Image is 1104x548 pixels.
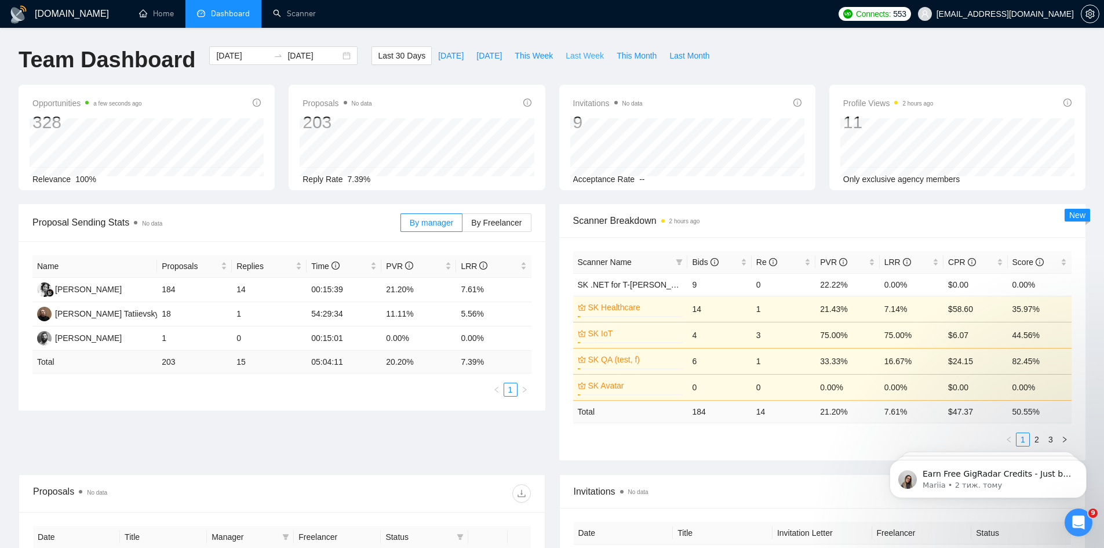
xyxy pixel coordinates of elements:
button: right [518,383,531,397]
span: Profile Views [843,96,934,110]
span: Last Week [566,49,604,62]
span: This Month [617,49,657,62]
img: GB [37,282,52,297]
span: crown [578,355,586,364]
div: Proposals [33,484,282,503]
td: 21.20 % [815,400,879,423]
span: Last 30 Days [378,49,425,62]
input: Start date [216,49,269,62]
th: Proposals [157,255,232,278]
li: Previous Page [490,383,504,397]
span: user [921,10,929,18]
span: No data [352,100,372,107]
iframe: Intercom notifications повідомлення [872,436,1104,517]
span: dashboard [197,9,205,17]
a: 2 [1030,433,1043,446]
span: Score [1012,257,1044,267]
span: Connects: [856,8,891,20]
td: 75.00% [880,322,943,348]
th: Title [673,522,773,545]
div: [PERSON_NAME] [55,283,122,296]
td: $0.00 [943,273,1007,296]
td: 203 [157,351,232,373]
div: 328 [32,111,142,133]
div: 11 [843,111,934,133]
div: 203 [303,111,371,133]
td: 75.00% [815,322,879,348]
span: 9 [1088,509,1098,518]
td: 0 [752,273,815,296]
td: 1 [157,326,232,351]
button: This Month [610,46,663,65]
a: SK .NET for T-[PERSON_NAME] [578,280,697,289]
span: info-circle [1036,258,1044,266]
th: Replies [232,255,307,278]
span: By Freelancer [471,218,522,227]
td: 0.00% [815,374,879,400]
td: 0.00% [880,273,943,296]
span: info-circle [769,258,777,266]
td: 7.61% [456,278,531,302]
time: 2 hours ago [669,218,700,224]
a: 1 [504,383,517,396]
td: 7.61 % [880,400,943,423]
td: 16.67% [880,348,943,374]
td: 22.22% [815,273,879,296]
td: 14 [232,278,307,302]
td: 184 [687,400,751,423]
h1: Team Dashboard [19,46,195,74]
td: 00:15:39 [307,278,381,302]
span: PVR [386,262,413,271]
span: setting [1081,9,1099,19]
button: right [1058,433,1072,447]
span: This Week [515,49,553,62]
button: [DATE] [432,46,470,65]
td: 0.00% [1008,273,1072,296]
span: download [513,489,530,498]
time: a few seconds ago [93,100,141,107]
td: 21.20% [381,278,456,302]
td: 35.97% [1008,296,1072,322]
td: 20.20 % [381,351,456,373]
td: 7.39 % [456,351,531,373]
span: No data [142,220,162,227]
th: Date [574,522,673,545]
td: 7.14% [880,296,943,322]
li: Next Page [1058,433,1072,447]
button: left [490,383,504,397]
td: 0.00% [880,374,943,400]
td: 5.56% [456,302,531,326]
td: 0 [752,374,815,400]
span: swap-right [274,51,283,60]
span: info-circle [903,258,911,266]
th: Invitation Letter [773,522,872,545]
button: download [512,484,531,503]
span: New [1069,211,1085,220]
td: $0.00 [943,374,1007,400]
td: 184 [157,278,232,302]
th: Status [971,522,1071,545]
span: Last Month [669,49,709,62]
td: $58.60 [943,296,1007,322]
td: 11.11% [381,302,456,326]
a: 1 [1016,433,1029,446]
td: 82.45% [1008,348,1072,374]
td: $24.15 [943,348,1007,374]
td: $ 47.37 [943,400,1007,423]
a: SK QA (test, f) [588,353,681,366]
span: Replies [236,260,293,273]
td: 4 [687,322,751,348]
span: No data [87,489,107,496]
td: 0.00% [456,326,531,351]
li: 3 [1044,433,1058,447]
td: Total [32,351,157,373]
a: 3 [1044,433,1057,446]
span: info-circle [793,99,801,107]
span: Opportunities [32,96,142,110]
button: left [1002,433,1016,447]
td: 15 [232,351,307,373]
td: $6.07 [943,322,1007,348]
button: Last 30 Days [371,46,432,65]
